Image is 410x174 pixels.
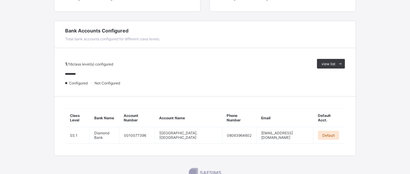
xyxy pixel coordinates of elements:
th: Account Number [119,109,155,127]
th: Phone Number [222,109,257,127]
td: [GEOGRAPHIC_DATA], [GEOGRAPHIC_DATA] [155,127,222,144]
span: Bank Accounts Configured [65,28,205,34]
td: Diamond Bank [90,127,119,144]
span: Total bank accounts configured for different class levels. [65,37,160,41]
td: 0010077396 [119,127,155,144]
span: 1 [65,61,67,66]
td: 08063964602 [222,127,257,144]
span: Not Configured [94,81,122,85]
td: [EMAIL_ADDRESS][DOMAIN_NAME] [257,127,313,144]
span: Default [322,133,335,138]
span: Configured [68,81,89,85]
th: Default Acct. [313,109,345,127]
th: Class Level [65,109,90,127]
span: view list [321,62,335,66]
th: Bank Name [90,109,119,127]
th: Email [257,109,313,127]
th: Account Name [155,109,222,127]
span: / 16 class level(s) configured [67,62,113,66]
td: SS 1 [65,127,90,144]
